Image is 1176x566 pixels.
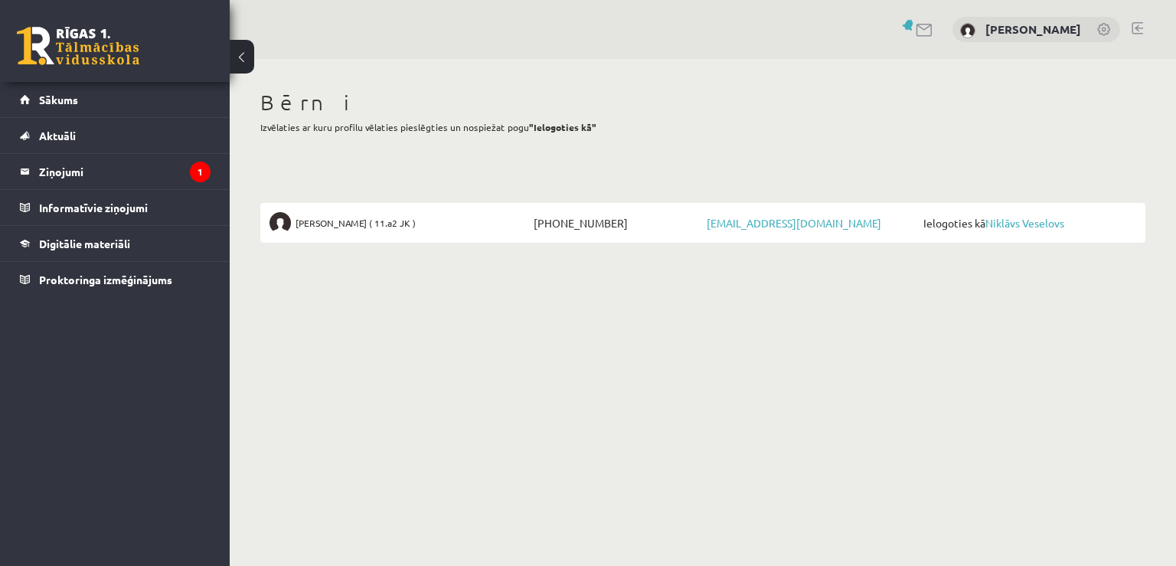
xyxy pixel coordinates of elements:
[20,226,211,261] a: Digitālie materiāli
[269,212,291,234] img: Niklāvs Veselovs
[260,90,1145,116] h1: Bērni
[39,190,211,225] legend: Informatīvie ziņojumi
[39,237,130,250] span: Digitālie materiāli
[39,154,211,189] legend: Ziņojumi
[260,120,1145,134] p: Izvēlaties ar kuru profilu vēlaties pieslēgties un nospiežat pogu
[920,212,1136,234] span: Ielogoties kā
[20,262,211,297] a: Proktoringa izmēģinājums
[985,216,1064,230] a: Niklāvs Veselovs
[20,118,211,153] a: Aktuāli
[707,216,881,230] a: [EMAIL_ADDRESS][DOMAIN_NAME]
[17,27,139,65] a: Rīgas 1. Tālmācības vidusskola
[190,162,211,182] i: 1
[39,273,172,286] span: Proktoringa izmēģinājums
[20,154,211,189] a: Ziņojumi1
[530,212,703,234] span: [PHONE_NUMBER]
[39,129,76,142] span: Aktuāli
[20,190,211,225] a: Informatīvie ziņojumi
[529,121,596,133] b: "Ielogoties kā"
[20,82,211,117] a: Sākums
[39,93,78,106] span: Sākums
[296,212,416,234] span: [PERSON_NAME] ( 11.a2 JK )
[985,21,1081,37] a: [PERSON_NAME]
[960,23,975,38] img: Santa Veselova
